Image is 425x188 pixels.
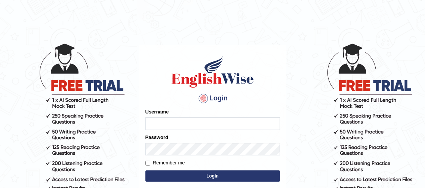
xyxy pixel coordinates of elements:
button: Login [145,170,280,182]
label: Password [145,134,168,141]
img: Logo of English Wise sign in for intelligent practice with AI [170,55,255,89]
h4: Login [145,93,280,104]
input: Remember me [145,161,150,166]
label: Username [145,108,169,115]
label: Remember me [145,159,185,167]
